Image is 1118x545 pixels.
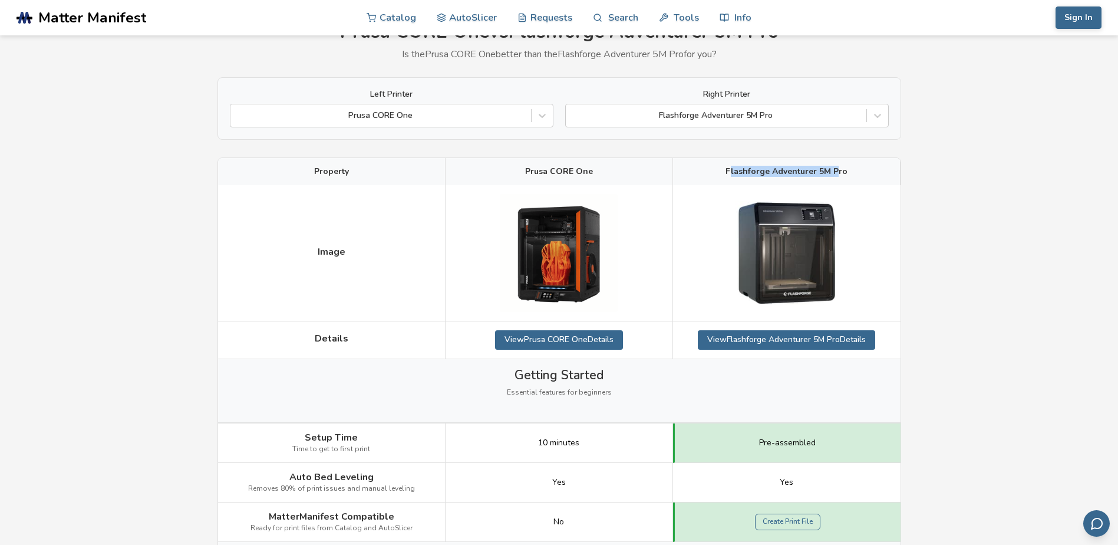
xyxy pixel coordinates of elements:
span: Removes 80% of print issues and manual leveling [248,485,415,493]
a: ViewPrusa CORE OneDetails [495,330,623,349]
span: Details [315,333,348,344]
h1: Prusa CORE One vs Flashforge Adventurer 5M Pro [217,21,901,43]
span: Getting Started [515,368,603,382]
button: Sign In [1056,6,1101,29]
span: MatterManifest Compatible [269,511,394,522]
span: Matter Manifest [38,9,146,26]
img: Flashforge Adventurer 5M Pro [728,194,846,312]
span: Property [314,167,349,176]
span: No [553,517,564,527]
span: Essential features for beginners [507,389,612,397]
input: Flashforge Adventurer 5M Pro [572,111,574,120]
span: 10 minutes [538,438,579,448]
span: Yes [552,478,566,487]
input: Prusa CORE One [236,111,239,120]
label: Left Printer [230,90,553,99]
span: Ready for print files from Catalog and AutoSlicer [250,524,413,533]
p: Is the Prusa CORE One better than the Flashforge Adventurer 5M Pro for you? [217,49,901,60]
span: Prusa CORE One [525,167,593,176]
span: Time to get to first print [292,445,370,454]
span: Auto Bed Leveling [289,472,374,482]
span: Image [318,247,345,257]
img: Prusa CORE One [500,194,618,312]
span: Setup Time [305,432,358,443]
a: Create Print File [755,514,820,530]
button: Send feedback via email [1083,510,1110,537]
span: Pre-assembled [759,438,816,448]
label: Right Printer [565,90,889,99]
a: ViewFlashforge Adventurer 5M ProDetails [698,330,875,349]
span: Yes [780,478,793,487]
span: Flashforge Adventurer 5M Pro [725,167,847,176]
